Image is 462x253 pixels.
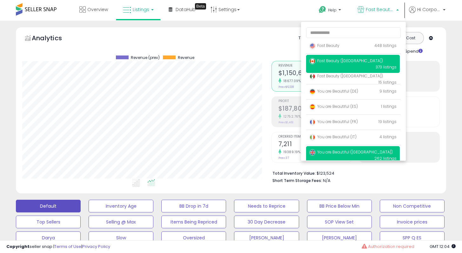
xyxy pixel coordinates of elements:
img: uk.png [309,149,316,156]
img: usa.png [309,43,316,49]
a: Terms of Use [54,243,81,250]
span: Profit [278,100,352,103]
button: SOP View Set [307,216,372,228]
button: [PERSON_NAME] [234,231,299,244]
span: You are Beautiful (ES) [309,104,358,109]
button: Needs to Reprice [234,200,299,212]
span: Fast Beauty ([GEOGRAPHIC_DATA]) [309,73,383,79]
button: Selling @ Max [89,216,153,228]
button: Top Sellers [16,216,81,228]
span: Ordered Items [278,135,352,139]
small: 18677.09% [281,79,301,83]
span: Help [328,7,337,13]
button: Invoice prices [380,216,445,228]
button: 30 Day Decrease [234,216,299,228]
div: seller snap | | [6,244,110,250]
li: $123,524 [272,169,435,177]
small: Prev: $6,128 [278,85,294,89]
span: Fast Beauty ([GEOGRAPHIC_DATA]) [309,58,383,63]
button: Default [16,200,81,212]
span: Listings [133,6,149,13]
img: spain.png [309,104,316,110]
h2: $1,150,630 [278,69,352,78]
button: BB Drop in 7d [161,200,226,212]
strong: Copyright [6,243,30,250]
span: You are Beautiful (IT) [309,134,357,139]
h2: 7,211 [278,140,352,149]
img: canada.png [309,58,316,64]
b: Total Inventory Value: [272,171,316,176]
h2: $187,806 [278,105,352,114]
span: Revenue (prev) [131,55,160,60]
img: germany.png [309,88,316,95]
span: 9 listings [379,88,397,94]
span: 15 listings [378,80,397,85]
button: [PERSON_NAME] [307,231,372,244]
small: 19389.19% [281,150,301,154]
button: Darya [16,231,81,244]
span: Fast Beauty ([GEOGRAPHIC_DATA]) [366,6,394,13]
button: SPP Q ES [380,231,445,244]
b: Short Term Storage Fees: [272,178,322,183]
small: Prev: $1,461 [278,120,293,124]
span: Revenue [278,64,352,68]
span: 1 listings [381,104,397,109]
span: 2025-08-15 12:04 GMT [430,243,456,250]
img: france.png [309,119,316,125]
small: 12752.76% [281,114,301,119]
img: italy.png [309,134,316,140]
span: 19 listings [378,119,397,124]
div: Tooltip anchor [195,3,206,10]
button: Inventory Age [89,200,153,212]
span: DataHub [176,6,196,13]
i: Get Help [318,6,326,14]
img: mexico.png [309,73,316,80]
button: Oversized [161,231,226,244]
a: Privacy Policy [82,243,110,250]
span: You are Beautiful (DE) [309,88,358,94]
span: You are Beautiful ([GEOGRAPHIC_DATA]) [309,149,393,155]
div: Totals For [298,35,323,41]
button: Items Being Repriced [161,216,226,228]
span: Hi Corporate [417,6,441,13]
button: BB Price Below Min [307,200,372,212]
span: 373 listings [376,64,397,70]
a: Help [314,1,347,21]
button: Non Competitive [380,200,445,212]
span: 448 listings [374,43,397,48]
button: Slow [89,231,153,244]
small: Prev: 37 [278,156,289,160]
span: 262 listings [374,156,397,161]
span: Overview [87,6,108,13]
h5: Analytics [32,34,74,44]
span: N/A [323,178,331,184]
a: Hi Corporate [409,6,445,21]
span: 4 listings [379,134,397,139]
span: Revenue [178,55,194,60]
span: You are Beautiful (FR) [309,119,358,124]
span: Fast Beauty [309,43,339,48]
